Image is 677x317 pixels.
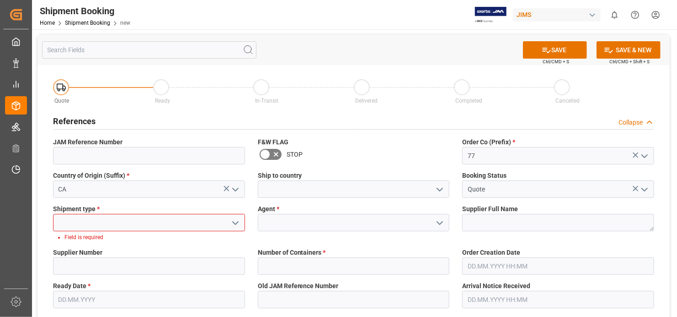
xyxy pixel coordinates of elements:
button: open menu [228,182,241,197]
div: Collapse [618,118,643,127]
span: Country of Origin (Suffix) [53,171,129,180]
input: Search Fields [42,41,256,59]
span: Booking Status [462,171,506,180]
input: DD.MM.YYYY [53,291,245,308]
img: Exertis%20JAM%20-%20Email%20Logo.jpg_1722504956.jpg [475,7,506,23]
span: JAM Reference Number [53,137,123,147]
span: Ship to country [258,171,302,180]
span: Ready [155,98,170,104]
button: open menu [637,149,650,163]
button: JIMS [513,6,604,23]
span: Delivered [355,98,378,104]
div: JIMS [513,8,601,22]
span: In-Transit [255,98,278,104]
span: Cancelled [555,98,580,104]
span: Order Co (Prefix) [462,137,515,147]
a: Home [40,20,55,26]
span: Agent [258,204,279,214]
span: Old JAM Reference Number [258,281,339,291]
button: SAVE [523,41,587,59]
div: Shipment Booking [40,4,130,18]
span: Number of Containers [258,248,326,257]
span: Arrival Notice Received [462,281,530,291]
span: Ctrl/CMD + S [543,58,569,65]
a: Shipment Booking [65,20,110,26]
span: Completed [455,98,482,104]
span: STOP [287,150,303,159]
button: Help Center [625,5,645,25]
input: DD.MM.YYYY HH:MM [462,291,654,308]
span: F&W FLAG [258,137,288,147]
span: Order Creation Date [462,248,520,257]
button: open menu [228,216,241,230]
h2: References [53,115,96,127]
span: Supplier Full Name [462,204,518,214]
input: Type to search/select [53,180,245,198]
button: open menu [432,182,446,197]
button: show 0 new notifications [604,5,625,25]
button: SAVE & NEW [597,41,661,59]
button: open menu [432,216,446,230]
span: Quote [55,98,69,104]
span: Supplier Number [53,248,102,257]
input: DD.MM.YYYY HH:MM [462,257,654,275]
span: Shipment type [53,204,100,214]
li: Field is required [64,233,237,241]
span: Ready Date [53,281,91,291]
span: Ctrl/CMD + Shift + S [609,58,650,65]
button: open menu [637,182,650,197]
